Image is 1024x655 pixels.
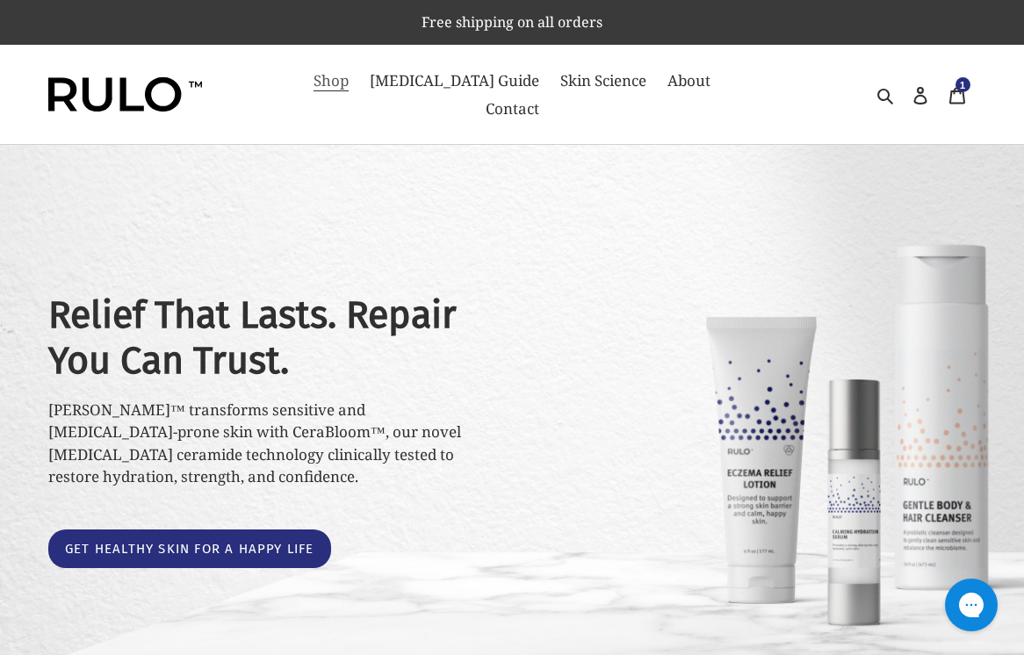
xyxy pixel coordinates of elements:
span: Shop [314,70,349,91]
span: About [667,70,710,91]
a: Contact [477,95,548,123]
a: Get healthy skin for a happy life: Catalog [48,529,331,569]
span: 1 [960,80,966,90]
span: [MEDICAL_DATA] Guide [370,70,539,91]
iframe: Gorgias live chat messenger [936,572,1006,637]
a: Skin Science [552,67,655,95]
p: Free shipping on all orders [2,2,1022,42]
a: [MEDICAL_DATA] Guide [361,67,548,95]
a: About [659,67,719,95]
h2: Relief That Lasts. Repair You Can Trust. [48,292,481,383]
a: 1 [939,75,976,115]
span: Skin Science [560,70,646,91]
img: Rulo™ Skin [48,77,202,112]
span: Contact [486,98,539,119]
a: Shop [305,67,357,95]
p: [PERSON_NAME]™ transforms sensitive and [MEDICAL_DATA]-prone skin with CeraBloom™, our novel [MED... [48,399,481,488]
